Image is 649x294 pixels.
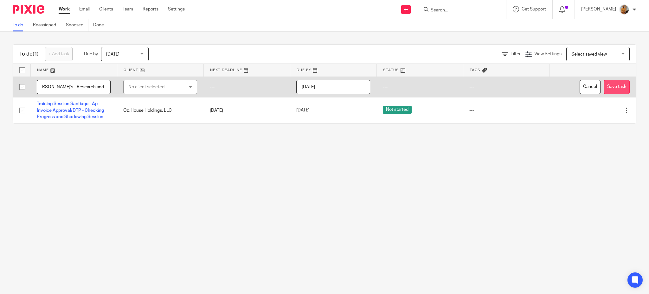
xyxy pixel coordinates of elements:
[511,52,521,56] span: Filter
[59,6,70,12] a: Work
[430,8,487,13] input: Search
[604,80,630,94] button: Save task
[168,6,185,12] a: Settings
[203,77,290,97] td: ---
[79,6,90,12] a: Email
[106,52,119,57] span: [DATE]
[13,5,44,14] img: Pixie
[99,6,113,12] a: Clients
[19,51,39,57] h1: To do
[143,6,158,12] a: Reports
[470,68,480,72] span: Tags
[463,77,549,97] td: ---
[571,52,607,57] span: Select saved view
[84,51,98,57] p: Due by
[296,80,370,94] input: Pick a date
[469,107,543,114] div: ---
[522,7,546,11] span: Get Support
[33,51,39,57] span: (1)
[296,108,310,113] span: [DATE]
[93,19,109,31] a: Done
[45,47,73,61] a: + Add task
[581,6,616,12] p: [PERSON_NAME]
[37,80,111,94] input: Task name
[619,4,629,15] img: 1234.JPG
[128,80,183,94] div: No client selected
[123,6,133,12] a: Team
[203,97,290,123] td: [DATE]
[13,19,28,31] a: To do
[117,97,203,123] td: Oz. House Holdings, LLC
[37,102,104,119] a: Training Session Santiago - Ap Invoice Approval/DTP - Checking Progress and Shadowing Session
[33,19,61,31] a: Reassigned
[383,106,412,114] span: Not started
[534,52,562,56] span: View Settings
[376,77,463,97] td: ---
[580,80,601,94] button: Cancel
[66,19,88,31] a: Snoozed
